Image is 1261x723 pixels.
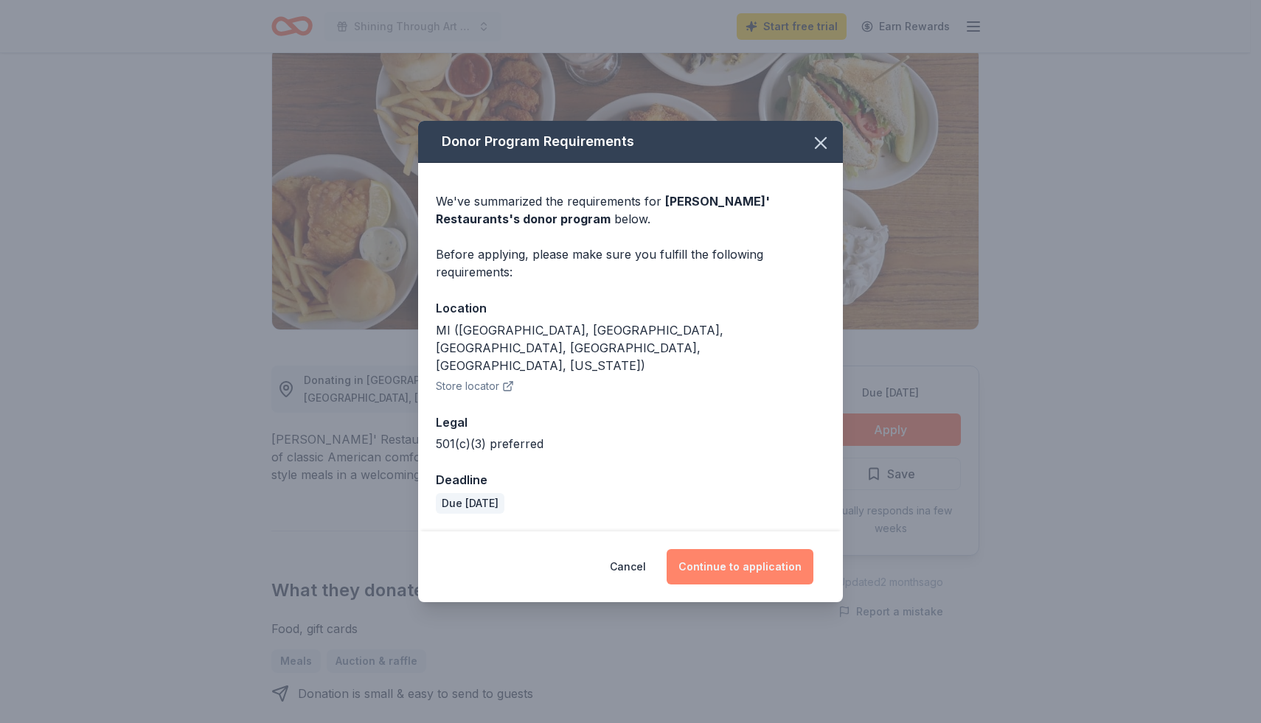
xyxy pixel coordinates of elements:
div: Location [436,298,825,318]
div: Before applying, please make sure you fulfill the following requirements: [436,245,825,281]
button: Store locator [436,377,514,395]
div: Donor Program Requirements [418,121,843,163]
div: MI ([GEOGRAPHIC_DATA], [GEOGRAPHIC_DATA], [GEOGRAPHIC_DATA], [GEOGRAPHIC_DATA], [GEOGRAPHIC_DATA]... [436,321,825,374]
button: Continue to application [667,549,813,584]
div: 501(c)(3) preferred [436,435,825,453]
button: Cancel [610,549,646,584]
div: Deadline [436,470,825,489]
div: Due [DATE] [436,493,504,514]
div: We've summarized the requirements for below. [436,192,825,228]
div: Legal [436,413,825,432]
